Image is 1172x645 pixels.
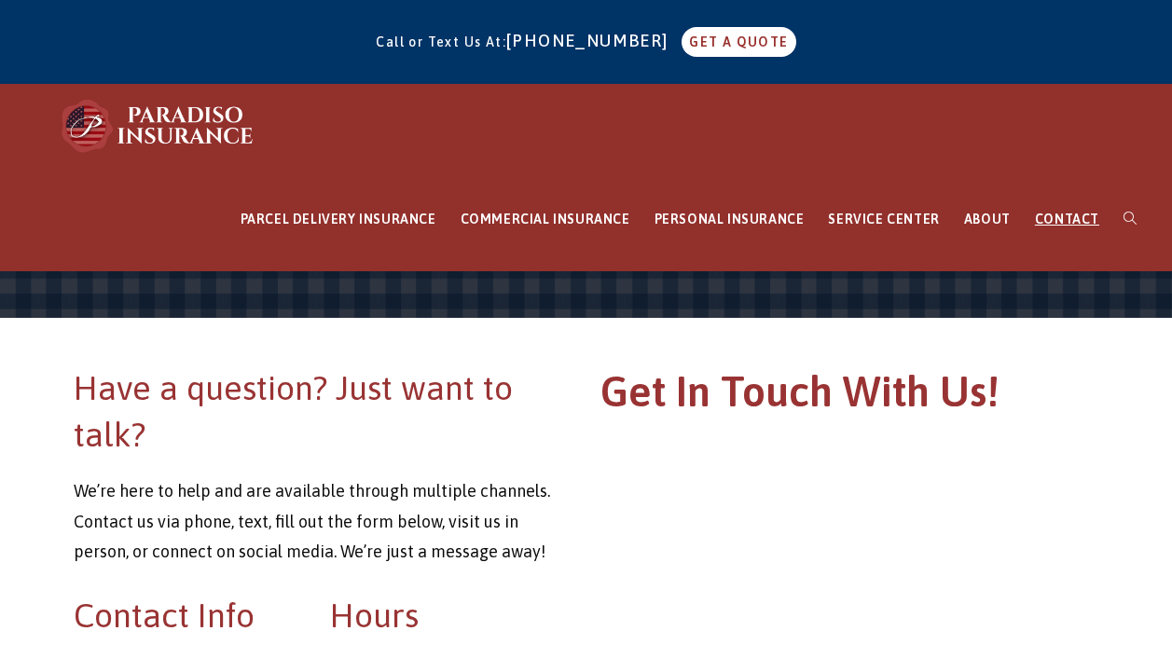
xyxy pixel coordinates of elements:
span: PERSONAL INSURANCE [655,212,805,226]
a: SERVICE CENTER [816,168,951,271]
h2: Hours [330,592,559,638]
a: ABOUT [952,168,1023,271]
a: PERSONAL INSURANCE [642,168,817,271]
span: Call or Text Us At: [376,34,506,49]
span: COMMERCIAL INSURANCE [461,212,630,226]
h1: Get In Touch With Us! [600,364,1087,429]
a: COMMERCIAL INSURANCE [448,168,642,271]
img: Paradiso Insurance [56,98,261,154]
span: ABOUT [964,212,1011,226]
h2: Contact Info [74,592,303,638]
a: GET A QUOTE [682,27,795,57]
a: PARCEL DELIVERY INSURANCE [228,168,448,271]
span: CONTACT [1035,212,1099,226]
span: SERVICE CENTER [828,212,939,226]
p: We’re here to help and are available through multiple channels. Contact us via phone, text, fill ... [74,476,560,567]
span: PARCEL DELIVERY INSURANCE [241,212,436,226]
a: [PHONE_NUMBER] [506,31,678,50]
a: CONTACT [1023,168,1111,271]
h2: Have a question? Just want to talk? [74,364,560,459]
